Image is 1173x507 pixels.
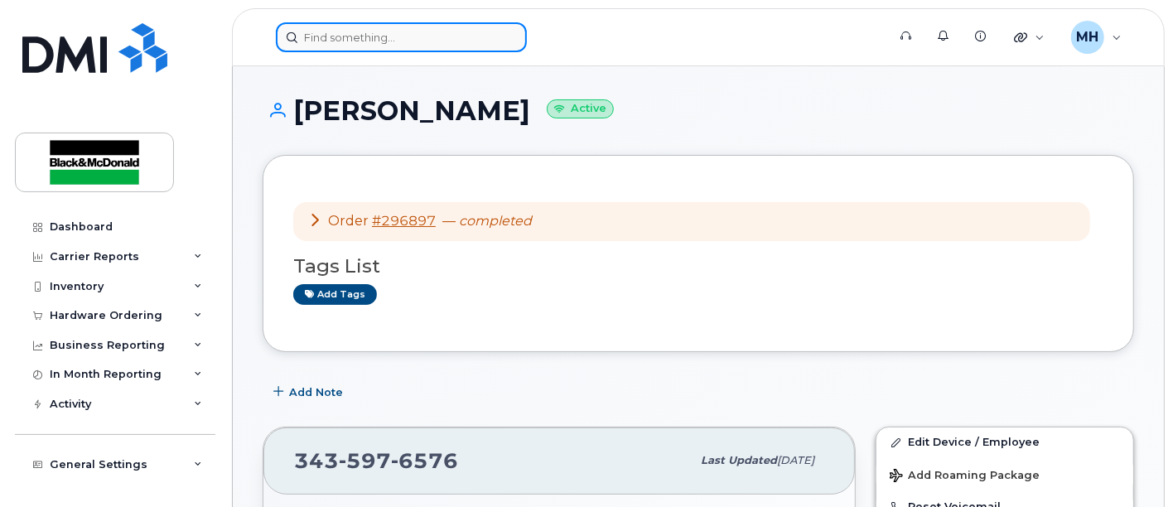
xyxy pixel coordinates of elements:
span: 6576 [391,448,458,473]
small: Active [547,99,614,118]
em: completed [459,213,532,229]
span: [DATE] [777,454,814,466]
span: Last updated [701,454,777,466]
span: Add Roaming Package [890,469,1040,485]
a: Edit Device / Employee [876,427,1133,457]
span: 597 [339,448,391,473]
button: Add Roaming Package [876,457,1133,491]
a: Add tags [293,284,377,305]
span: Order [328,213,369,229]
button: Add Note [263,377,357,407]
span: 343 [294,448,458,473]
span: — [442,213,532,229]
a: #296897 [372,213,436,229]
h1: [PERSON_NAME] [263,96,1134,125]
h3: Tags List [293,256,1103,277]
span: Add Note [289,384,343,400]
